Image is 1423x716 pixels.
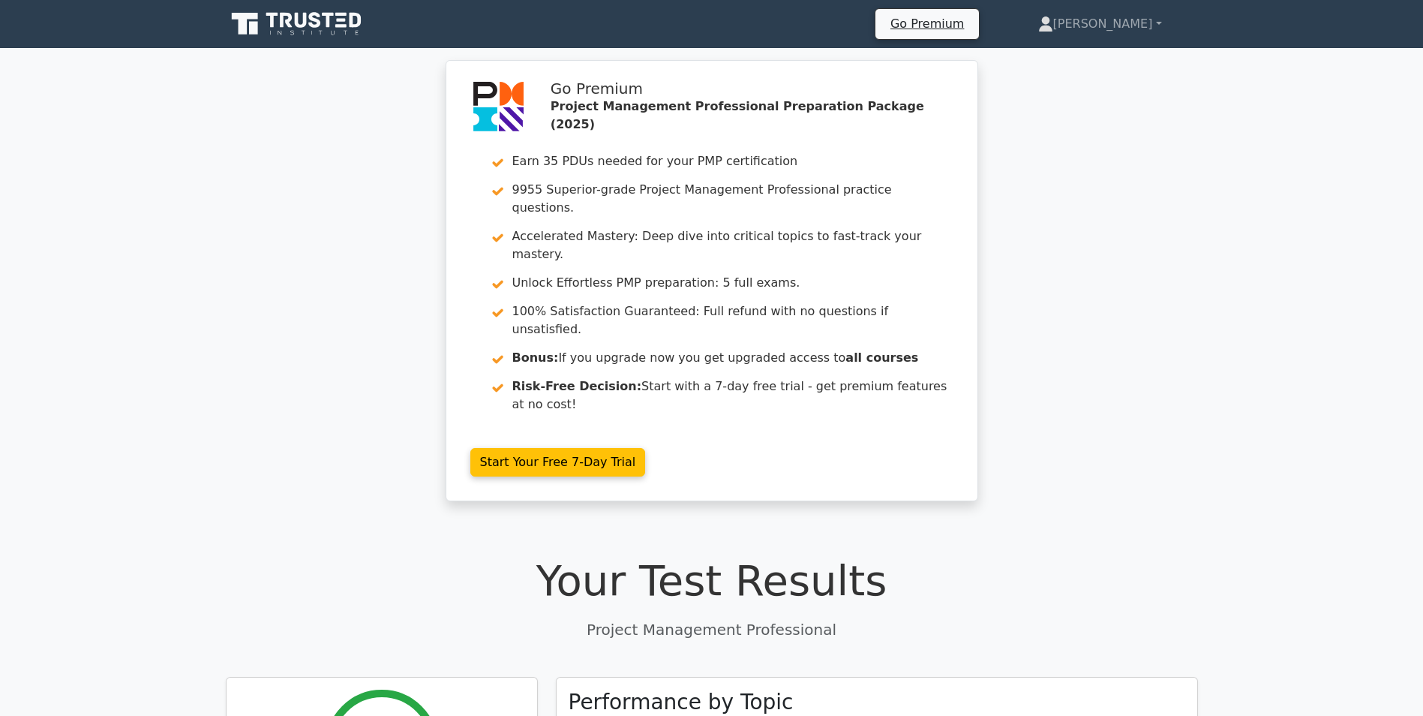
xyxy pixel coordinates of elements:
a: Start Your Free 7-Day Trial [470,448,646,477]
p: Project Management Professional [226,618,1198,641]
a: [PERSON_NAME] [1002,9,1198,39]
h1: Your Test Results [226,555,1198,606]
h3: Performance by Topic [569,690,794,715]
a: Go Premium [881,14,973,34]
